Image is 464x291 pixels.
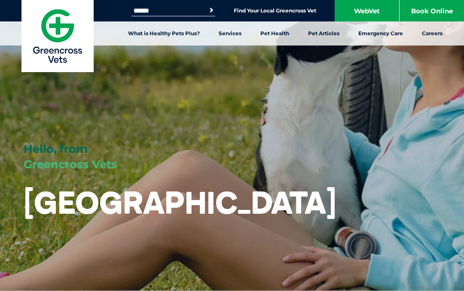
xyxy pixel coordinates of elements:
button: Search [207,6,216,15]
h1: [GEOGRAPHIC_DATA] [24,185,336,219]
span: Hello, from [24,142,88,156]
a: Pet Health [251,21,299,45]
a: Find Your Local Greencross Vet [234,7,316,14]
a: Careers [412,21,452,45]
a: Services [209,21,251,45]
a: Pet Articles [299,21,349,45]
a: What is Healthy Pets Plus? [119,21,209,45]
span: Greencross Vets [24,158,117,171]
a: Emergency Care [349,21,412,45]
